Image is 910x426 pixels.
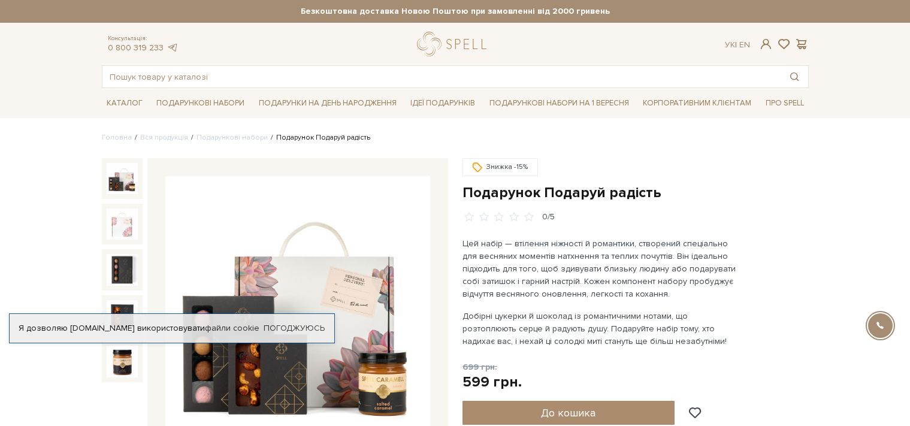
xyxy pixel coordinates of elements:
a: Подарункові набори [196,133,268,142]
a: Корпоративним клієнтам [638,93,756,113]
a: файли cookie [205,323,259,333]
a: Вся продукція [140,133,188,142]
a: Головна [102,133,132,142]
a: 0 800 319 233 [108,43,164,53]
li: Подарунок Подаруй радість [268,132,370,143]
img: Подарунок Подаруй радість [107,254,138,285]
a: Про Spell [761,94,809,113]
a: Погоджуюсь [264,323,325,334]
a: Подарункові набори [152,94,249,113]
div: Знижка -15% [462,158,538,176]
span: | [735,40,737,50]
strong: Безкоштовна доставка Новою Поштою при замовленні від 2000 гривень [102,6,809,17]
img: Подарунок Подаруй радість [107,209,138,240]
a: logo [417,32,492,56]
input: Пошук товару у каталозі [102,66,781,87]
span: До кошика [541,406,595,419]
button: Пошук товару у каталозі [781,66,808,87]
span: Консультація: [108,35,179,43]
img: Подарунок Подаруй радість [107,163,138,194]
div: Я дозволяю [DOMAIN_NAME] використовувати [10,323,334,334]
p: Добірні цукерки й шоколад із романтичними нотами, що розтоплюють серце й радують душу. Подаруйте ... [462,310,743,348]
div: 0/5 [542,212,555,223]
a: Подарунки на День народження [254,94,401,113]
h1: Подарунок Подаруй радість [462,183,809,202]
div: Ук [725,40,750,50]
a: Подарункові набори на 1 Вересня [485,93,634,113]
a: telegram [167,43,179,53]
div: 599 грн. [462,373,522,391]
a: Ідеї подарунків [406,94,480,113]
img: Подарунок Подаруй радість [107,346,138,377]
p: Цей набір — втілення ніжності й романтики, створений спеціально для весняних моментів натхнення т... [462,237,743,300]
span: 699 грн. [462,362,497,372]
a: Каталог [102,94,147,113]
a: En [739,40,750,50]
button: До кошика [462,401,675,425]
img: Подарунок Подаруй радість [107,300,138,331]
